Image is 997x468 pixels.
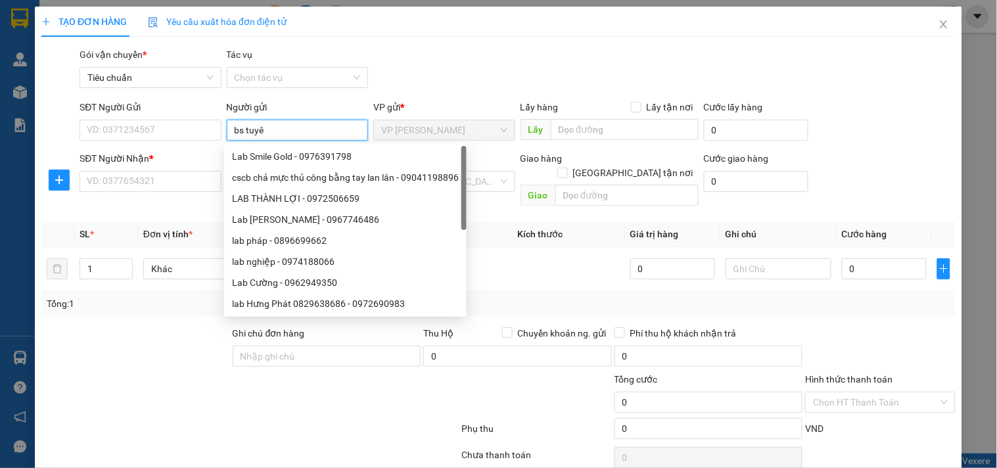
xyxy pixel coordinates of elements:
div: Lab Cường - 0962949350 [232,275,459,290]
span: Tổng cước [614,374,658,385]
span: close [939,19,949,30]
input: Cước giao hàng [704,171,809,192]
img: icon [148,17,158,28]
div: SĐT Người Nhận [80,151,221,166]
span: Lấy hàng [521,102,559,112]
span: Gửi hàng Hạ Long: Hotline: [20,88,134,123]
span: Khác [151,259,241,279]
span: plus [41,17,51,26]
label: Ghi chú đơn hàng [233,328,305,339]
input: Dọc đường [551,119,699,140]
span: Kích thước [517,229,563,239]
strong: 0888 827 827 - 0848 827 827 [35,62,139,85]
div: cscb chả mực thủ công bằng tay lan lân - 09041198896 [232,170,459,185]
div: lab Hưng Phát 0829638686 - 0972690983 [224,293,467,314]
span: plus [938,264,950,274]
button: Close [925,7,962,43]
th: Ghi chú [720,222,837,247]
div: Lab Cường - 0962949350 [224,272,467,293]
input: Ghi chú đơn hàng [233,346,421,367]
div: Lab [PERSON_NAME] - 0967746486 [232,212,459,227]
label: Cước giao hàng [704,153,769,164]
label: Tác vụ [227,49,253,60]
span: Chuyển khoản ng. gửi [513,326,612,340]
div: Tổng: 1 [47,296,386,311]
span: Lấy tận nơi [641,100,699,114]
div: lab pháp - 0896699662 [232,233,459,248]
input: Ghi Chú [726,258,831,279]
span: Giao [521,185,555,206]
button: delete [47,258,68,279]
span: Giao hàng [521,153,563,164]
span: VP Loong Toòng [381,120,507,140]
div: Lab Smile Gold - 0976391798 [232,149,459,164]
div: lab pháp - 0896699662 [224,230,467,251]
label: Hình thức thanh toán [805,374,893,385]
span: Cước hàng [842,229,887,239]
span: Gói vận chuyển [80,49,147,60]
span: Phí thu hộ khách nhận trả [625,326,742,340]
label: Cước lấy hàng [704,102,763,112]
div: SĐT Người Gửi [80,100,221,114]
input: Dọc đường [555,185,699,206]
div: Phụ thu [460,421,613,444]
div: Lab Smile Gold - 0976391798 [224,146,467,167]
div: Lab Nguyễn Huân - 0967746486 [224,209,467,230]
span: Gửi hàng [GEOGRAPHIC_DATA]: Hotline: [14,38,140,85]
span: [GEOGRAPHIC_DATA] tận nơi [568,166,699,180]
span: SL [80,229,90,239]
span: VND [805,423,823,434]
strong: 024 3236 3236 - [14,50,140,73]
div: LAB THÀNH LỢI - 0972506659 [232,191,459,206]
div: cscb chả mực thủ công bằng tay lan lân - 09041198896 [224,167,467,188]
span: plus [49,175,69,185]
div: LAB THÀNH LỢI - 0972506659 [224,188,467,209]
div: lab nghiệp - 0974188066 [224,251,467,272]
button: plus [49,170,70,191]
div: lab nghiệp - 0974188066 [232,254,459,269]
span: Yêu cầu xuất hóa đơn điện tử [148,16,287,27]
span: Thu Hộ [423,328,453,339]
strong: Công ty TNHH Phúc Xuyên [22,7,131,35]
span: TẠO ĐƠN HÀNG [41,16,127,27]
div: Người gửi [227,100,368,114]
span: Giá trị hàng [630,229,679,239]
input: Cước lấy hàng [704,120,809,141]
div: lab Hưng Phát 0829638686 - 0972690983 [232,296,459,311]
input: 0 [630,258,715,279]
span: Tiêu chuẩn [87,68,213,87]
span: Lấy [521,119,551,140]
button: plus [937,258,950,279]
div: VP gửi [373,100,515,114]
span: Đơn vị tính [143,229,193,239]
